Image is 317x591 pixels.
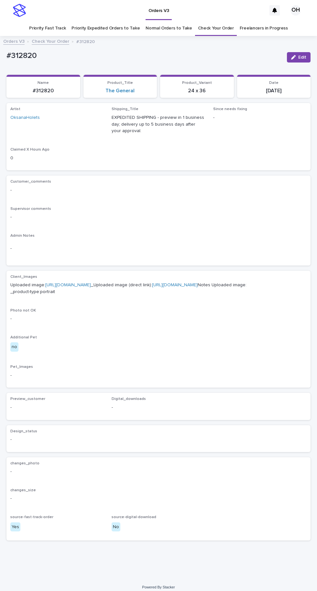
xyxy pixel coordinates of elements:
div: OH [290,5,301,16]
div: no [10,342,18,352]
a: Freelancers in Progress [240,21,288,36]
span: Photo not OK [10,309,36,313]
a: [URL][DOMAIN_NAME] [45,283,91,287]
p: 0 [10,155,104,162]
span: Admin Notes [10,234,35,238]
p: - [10,245,307,252]
span: Digital_downloads [112,397,146,401]
span: Name [38,81,49,85]
p: - [10,495,307,502]
a: The General [105,88,135,94]
p: - [213,114,307,121]
p: - [10,187,307,194]
img: stacker-logo-s-only.png [13,4,26,17]
span: Artist [10,107,20,111]
p: #312820 [76,38,95,45]
a: OksanaHolets [10,114,40,121]
a: Priority Expedited Orders to Take [71,21,140,36]
span: Additional Pet [10,335,37,339]
span: source-fast-track-order [10,515,53,519]
span: Supervisor comments [10,207,51,211]
span: Date [269,81,279,85]
a: [URL][DOMAIN_NAME] [152,283,198,287]
span: Client_Images [10,275,37,279]
span: Preview_customer [10,397,45,401]
p: #312820 [6,51,282,61]
p: - [112,404,205,411]
p: - [10,468,307,475]
span: Shipping_Title [112,107,138,111]
p: - [10,436,104,443]
p: EXPEDITED SHIPPING - preview in 1 business day; delivery up to 5 business days after your approval. [112,114,205,134]
span: changes_photo [10,461,39,465]
span: Pet_Images [10,365,33,369]
span: Claimed X Hours Ago [10,148,49,152]
p: #312820 [10,88,76,94]
p: Uploaded image: _Uploaded image (direct link): Notes Uploaded image: _product-type:portrait [10,282,307,295]
span: Product_Variant [182,81,212,85]
span: Design_status [10,429,37,433]
a: Priority Fast Track [29,21,66,36]
span: source-digital-download [112,515,156,519]
p: - [10,404,104,411]
span: changes_size [10,488,36,492]
div: Yes [10,522,20,532]
a: Orders V3 [3,37,25,45]
a: Powered By Stacker [142,585,175,589]
p: - [10,214,307,221]
p: - [10,315,307,322]
p: 24 x 36 [164,88,230,94]
span: Product_Title [107,81,133,85]
p: - [10,372,307,379]
p: [DATE] [241,88,307,94]
span: Since needs fixing [213,107,247,111]
button: Edit [287,52,311,63]
a: Check Your Order [32,37,69,45]
div: No [112,522,120,532]
a: Normal Orders to Take [146,21,192,36]
span: Edit [298,55,306,60]
span: Customer_comments [10,180,51,184]
a: Check Your Order [198,21,234,36]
